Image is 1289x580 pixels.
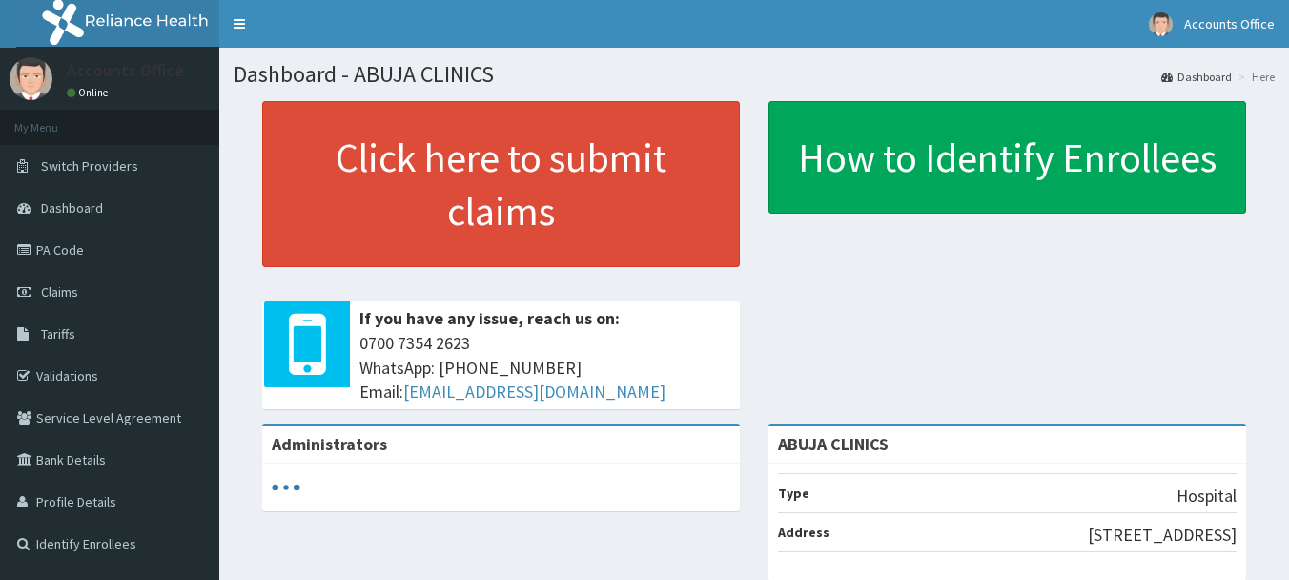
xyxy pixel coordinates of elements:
[778,433,889,455] strong: ABUJA CLINICS
[41,199,103,217] span: Dashboard
[359,331,730,404] span: 0700 7354 2623 WhatsApp: [PHONE_NUMBER] Email:
[41,157,138,175] span: Switch Providers
[67,86,113,99] a: Online
[403,381,665,403] a: [EMAIL_ADDRESS][DOMAIN_NAME]
[359,307,620,329] b: If you have any issue, reach us on:
[768,101,1246,214] a: How to Identify Enrollees
[272,433,387,455] b: Administrators
[272,473,300,502] svg: audio-loading
[1088,523,1237,548] p: [STREET_ADDRESS]
[1184,15,1275,32] span: Accounts Office
[1161,69,1232,85] a: Dashboard
[234,62,1275,87] h1: Dashboard - ABUJA CLINICS
[262,101,740,267] a: Click here to submit claims
[41,283,78,300] span: Claims
[778,524,829,541] b: Address
[67,62,184,79] p: Accounts Office
[41,325,75,342] span: Tariffs
[1176,484,1237,508] p: Hospital
[1234,69,1275,85] li: Here
[1149,12,1173,36] img: User Image
[778,485,809,502] b: Type
[10,57,52,100] img: User Image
